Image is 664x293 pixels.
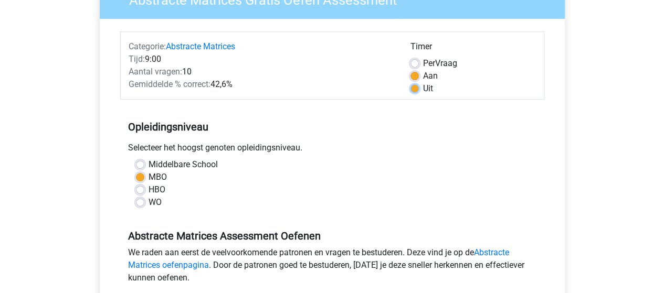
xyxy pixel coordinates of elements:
[129,67,182,77] span: Aantal vragen:
[166,41,235,51] a: Abstracte Matrices
[129,79,210,89] span: Gemiddelde % correct:
[423,58,435,68] span: Per
[149,171,167,183] label: MBO
[129,54,145,64] span: Tijd:
[129,41,166,51] span: Categorie:
[121,53,403,66] div: 9:00
[128,116,536,137] h5: Opleidingsniveau
[128,230,536,242] h5: Abstracte Matrices Assessment Oefenen
[423,57,457,70] label: Vraag
[120,246,544,288] div: We raden aan eerst de veelvoorkomende patronen en vragen te bestuderen. Deze vind je op de . Door...
[121,66,403,78] div: 10
[410,40,536,57] div: Timer
[121,78,403,91] div: 42,6%
[149,158,218,171] label: Middelbare School
[149,183,165,196] label: HBO
[120,142,544,158] div: Selecteer het hoogst genoten opleidingsniveau.
[423,82,433,95] label: Uit
[423,70,438,82] label: Aan
[149,196,162,209] label: WO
